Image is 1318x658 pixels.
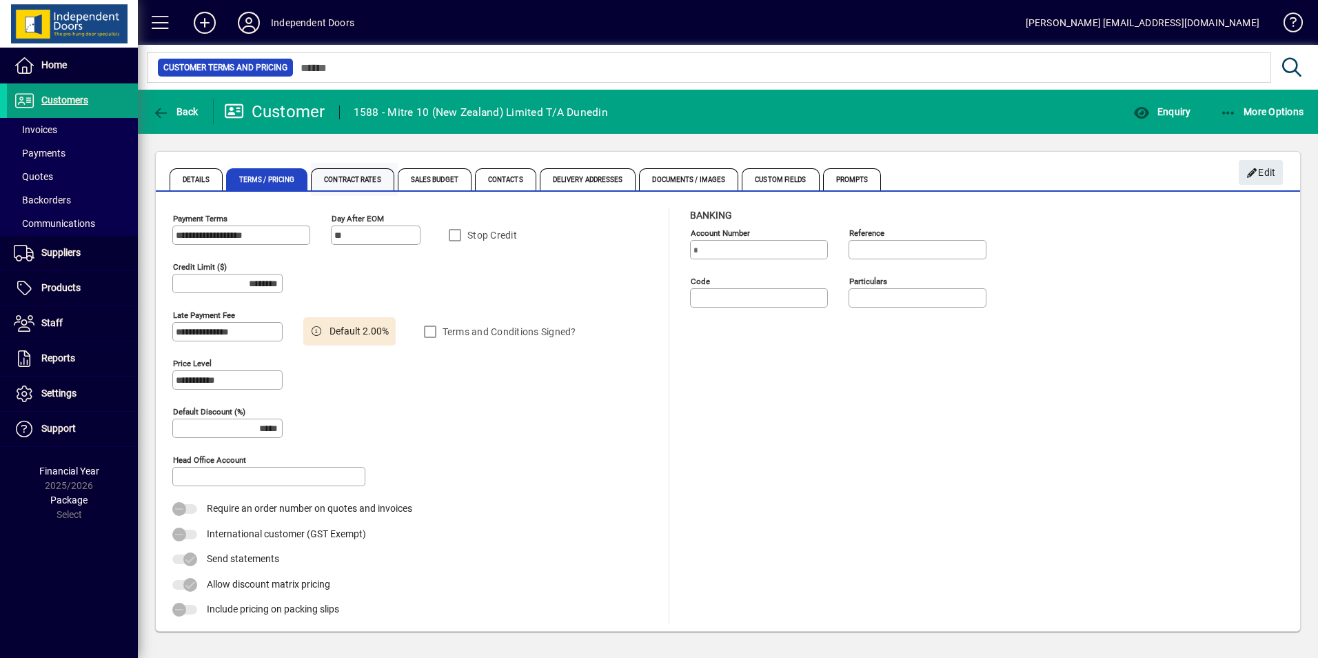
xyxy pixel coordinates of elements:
[7,48,138,83] a: Home
[7,341,138,376] a: Reports
[1246,161,1276,184] span: Edit
[41,282,81,293] span: Products
[226,168,308,190] span: Terms / Pricing
[329,324,389,339] span: Default 2.00%
[271,12,354,34] div: Independent Doors
[1239,160,1283,185] button: Edit
[173,455,246,465] mat-label: Head Office Account
[823,168,882,190] span: Prompts
[39,466,99,477] span: Financial Year
[14,124,57,135] span: Invoices
[41,59,67,70] span: Home
[7,236,138,270] a: Suppliers
[14,195,71,206] span: Backorders
[207,503,412,514] span: Require an order number on quotes and invoices
[173,407,245,417] mat-label: Default Discount (%)
[311,168,394,190] span: Contract Rates
[1026,12,1259,34] div: [PERSON_NAME] [EMAIL_ADDRESS][DOMAIN_NAME]
[50,495,88,506] span: Package
[207,604,339,615] span: Include pricing on packing slips
[14,171,53,182] span: Quotes
[7,212,138,235] a: Communications
[849,277,887,286] mat-label: Particulars
[207,528,366,539] span: International customer (GST Exempt)
[7,188,138,212] a: Backorders
[224,101,325,123] div: Customer
[691,277,710,286] mat-label: Code
[7,306,138,341] a: Staff
[849,228,884,238] mat-label: Reference
[14,148,65,159] span: Payments
[475,168,536,190] span: Contacts
[41,247,81,258] span: Suppliers
[170,168,223,190] span: Details
[173,214,227,223] mat-label: Payment Terms
[7,271,138,306] a: Products
[1133,106,1190,117] span: Enquiry
[690,210,732,221] span: Banking
[1273,3,1301,48] a: Knowledge Base
[691,228,750,238] mat-label: Account number
[173,359,212,368] mat-label: Price Level
[1130,99,1194,124] button: Enquiry
[41,388,77,399] span: Settings
[7,377,138,411] a: Settings
[163,61,287,74] span: Customer Terms and Pricing
[152,106,199,117] span: Back
[183,10,227,35] button: Add
[207,553,279,564] span: Send statements
[7,141,138,165] a: Payments
[173,262,227,272] mat-label: Credit Limit ($)
[14,218,95,229] span: Communications
[1220,106,1304,117] span: More Options
[227,10,271,35] button: Profile
[1217,99,1308,124] button: More Options
[149,99,202,124] button: Back
[7,412,138,446] a: Support
[354,101,608,123] div: 1588 - Mitre 10 (New Zealand) Limited T/A Dunedin
[332,214,384,223] mat-label: Day after EOM
[138,99,214,124] app-page-header-button: Back
[540,168,636,190] span: Delivery Addresses
[41,94,88,106] span: Customers
[742,168,819,190] span: Custom Fields
[41,352,75,363] span: Reports
[398,168,472,190] span: Sales Budget
[207,579,330,590] span: Allow discount matrix pricing
[7,118,138,141] a: Invoices
[639,168,738,190] span: Documents / Images
[7,165,138,188] a: Quotes
[41,317,63,328] span: Staff
[41,423,76,434] span: Support
[173,310,235,320] mat-label: Late Payment Fee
